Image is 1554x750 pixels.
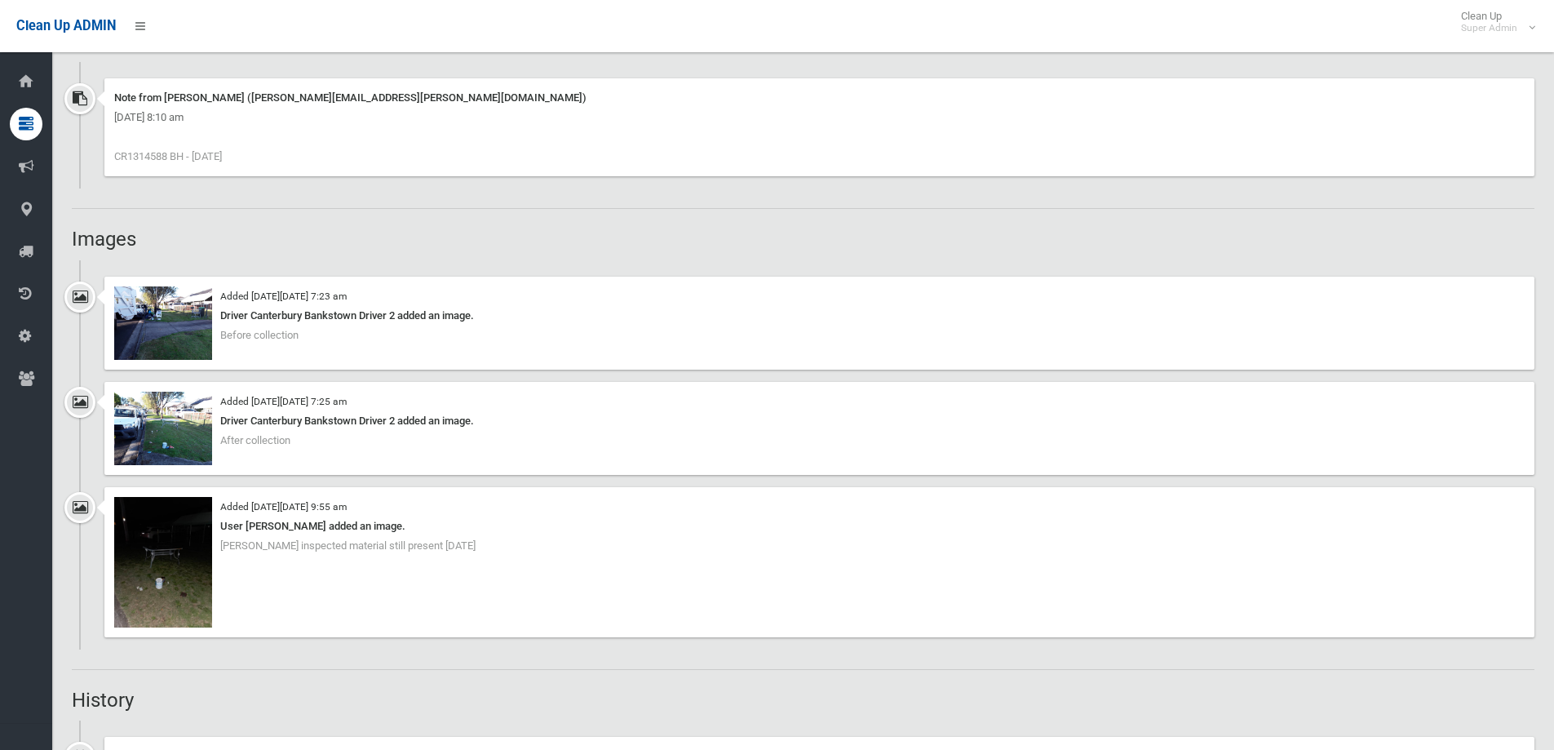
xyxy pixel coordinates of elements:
[220,291,347,302] small: Added [DATE][DATE] 7:23 am
[114,392,212,465] img: 2025-08-2607.25.405068687518320925982.jpg
[72,229,1534,250] h2: Images
[16,18,116,33] span: Clean Up ADMIN
[114,517,1525,536] div: User [PERSON_NAME] added an image.
[220,434,290,446] span: After collection
[220,539,476,552] span: [PERSON_NAME] inspected material still present [DATE]
[114,286,212,360] img: 2025-08-2607.23.076916776151728390351.jpg
[72,690,1534,711] h2: History
[1461,22,1517,34] small: Super Admin
[72,31,1534,52] h2: Notes
[114,108,1525,127] div: [DATE] 8:10 am
[1453,10,1534,34] span: Clean Up
[114,411,1525,431] div: Driver Canterbury Bankstown Driver 2 added an image.
[114,88,1525,108] div: Note from [PERSON_NAME] ([PERSON_NAME][EMAIL_ADDRESS][PERSON_NAME][DOMAIN_NAME])
[114,306,1525,326] div: Driver Canterbury Bankstown Driver 2 added an image.
[220,329,299,341] span: Before collection
[220,501,347,513] small: Added [DATE][DATE] 9:55 am
[114,150,222,162] span: CR1314588 BH - [DATE]
[114,497,212,628] img: 730ae8c2-bfd6-465b-928e-1862a1fc8f2b.jpg
[220,396,347,407] small: Added [DATE][DATE] 7:25 am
